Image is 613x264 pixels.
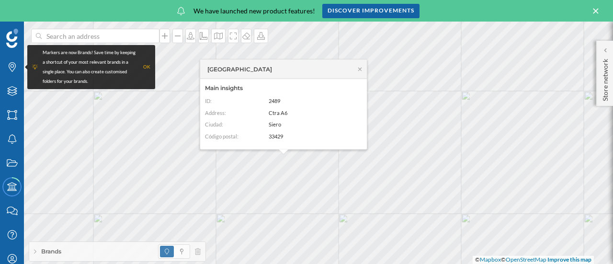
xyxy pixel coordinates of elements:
span: Siero [269,121,281,127]
a: Improve this map [547,256,591,263]
span: 2489 [269,98,280,104]
img: Geoblink Logo [6,29,18,48]
span: Ctra A6 [269,109,287,115]
span: We have launched new product features! [193,6,315,16]
span: Support [19,7,54,15]
span: Ciudad: [205,121,223,127]
span: Brands [41,247,61,256]
a: OpenStreetMap [506,256,546,263]
span: Código postal: [205,133,238,139]
div: Markers are now Brands! Save time by keeping a shortcut of your most relevant brands in a single ... [43,48,138,86]
span: ID: [205,98,212,104]
div: OK [143,62,150,72]
span: Address: [205,109,226,115]
span: [GEOGRAPHIC_DATA] [207,65,272,73]
h6: Main insights [205,84,362,92]
a: Mapbox [480,256,501,263]
span: 33429 [269,133,283,139]
div: © © [473,256,594,264]
p: Store network [601,55,610,101]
